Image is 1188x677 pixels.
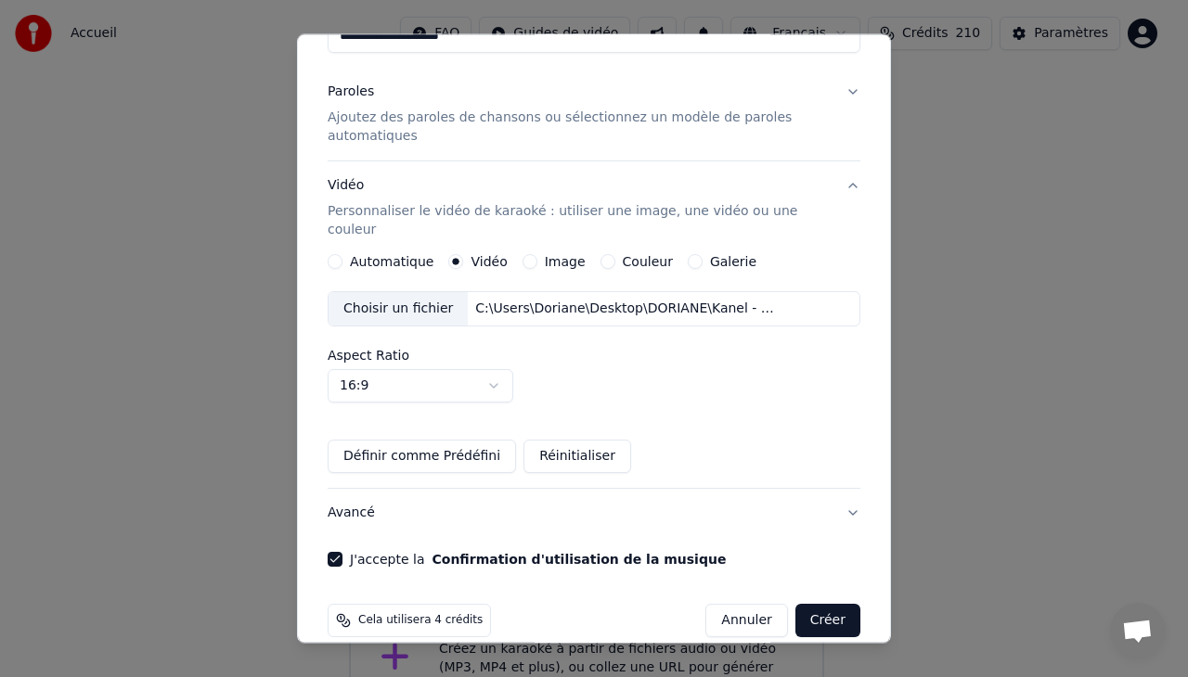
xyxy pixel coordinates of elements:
[328,349,860,362] label: Aspect Ratio
[705,604,787,637] button: Annuler
[328,68,860,160] button: ParolesAjoutez des paroles de chansons ou sélectionnez un modèle de paroles automatiques
[328,109,831,146] p: Ajoutez des paroles de chansons ou sélectionnez un modèle de paroles automatiques
[468,300,783,318] div: C:\Users\Doriane\Desktop\DORIANE\Kanel - Mon ponp vélo.mp4
[710,255,756,268] label: Galerie
[545,255,586,268] label: Image
[328,489,860,537] button: Avancé
[623,255,673,268] label: Couleur
[328,440,516,473] button: Définir comme Prédéfini
[350,255,433,268] label: Automatique
[328,83,374,101] div: Paroles
[358,613,483,628] span: Cela utilisera 4 crédits
[350,553,726,566] label: J'accepte la
[328,161,860,254] button: VidéoPersonnaliser le vidéo de karaoké : utiliser une image, une vidéo ou une couleur
[795,604,860,637] button: Créer
[328,176,831,239] div: Vidéo
[471,255,507,268] label: Vidéo
[523,440,631,473] button: Réinitialiser
[432,553,726,566] button: J'accepte la
[329,292,468,326] div: Choisir un fichier
[328,254,860,488] div: VidéoPersonnaliser le vidéo de karaoké : utiliser une image, une vidéo ou une couleur
[328,202,831,239] p: Personnaliser le vidéo de karaoké : utiliser une image, une vidéo ou une couleur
